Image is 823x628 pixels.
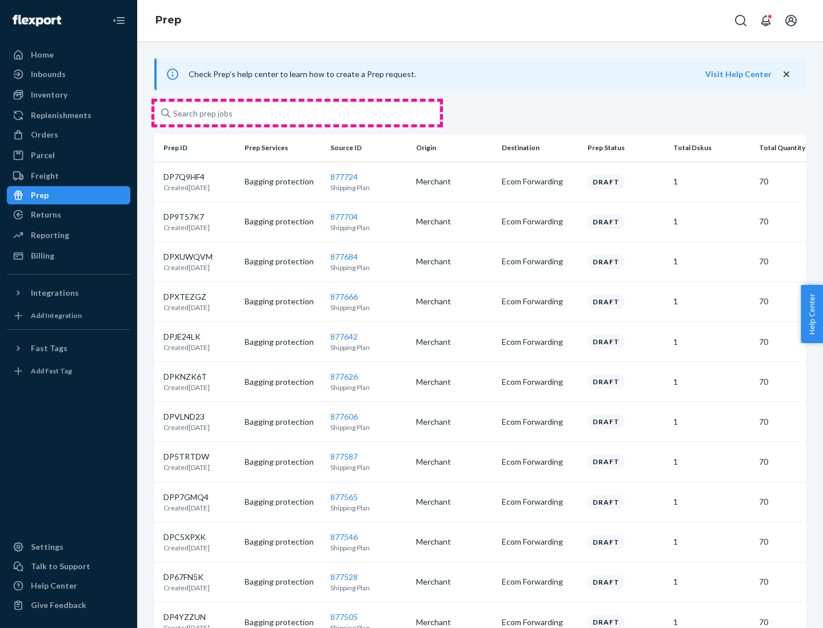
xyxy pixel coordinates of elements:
[330,332,358,341] a: 877642
[330,183,407,192] p: Shipping Plan
[163,532,210,543] p: DPC5XPXK
[163,422,210,432] p: Created [DATE]
[330,583,407,593] p: Shipping Plan
[31,250,54,261] div: Billing
[31,230,69,241] div: Reporting
[330,412,358,421] a: 877606
[588,375,625,389] div: Draft
[330,252,358,261] a: 877684
[31,311,82,320] div: Add Integration
[502,336,578,348] p: Ecom Forwarding
[502,176,578,187] p: Ecom Forwarding
[31,366,72,376] div: Add Fast Tag
[7,146,130,164] a: Parcel
[416,456,493,468] p: Merchant
[240,134,326,162] th: Prep Services
[7,167,130,185] a: Freight
[588,535,625,549] div: Draft
[245,496,321,508] p: Bagging protection
[502,576,578,587] p: Ecom Forwarding
[245,176,321,187] p: Bagging protection
[588,255,625,269] div: Draft
[7,126,130,144] a: Orders
[588,335,625,349] div: Draft
[588,495,625,509] div: Draft
[7,46,130,64] a: Home
[245,536,321,548] p: Bagging protection
[163,383,210,392] p: Created [DATE]
[31,69,66,80] div: Inbounds
[163,303,210,312] p: Created [DATE]
[163,263,213,272] p: Created [DATE]
[673,456,750,468] p: 1
[31,541,63,553] div: Settings
[13,15,61,26] img: Flexport logo
[7,362,130,380] a: Add Fast Tag
[330,543,407,553] p: Shipping Plan
[163,492,210,503] p: DPP7GMQ4
[7,65,130,83] a: Inbounds
[155,14,181,26] a: Prep
[31,287,79,299] div: Integrations
[588,175,625,189] div: Draft
[163,251,213,263] p: DPXUWQVM
[502,256,578,267] p: Ecom Forwarding
[801,285,823,343] button: Help Center
[330,462,407,472] p: Shipping Plan
[502,296,578,307] p: Ecom Forwarding
[31,170,59,182] div: Freight
[330,212,358,222] a: 877704
[31,110,91,121] div: Replenishments
[163,411,210,422] p: DPVLND23
[31,89,67,100] div: Inventory
[7,307,130,325] a: Add Integration
[502,617,578,628] p: Ecom Forwarding
[729,9,752,32] button: Open Search Box
[189,69,416,79] span: Check Prep's help center to learn how to create a Prep request.
[326,134,411,162] th: Source ID
[583,134,669,162] th: Prep Status
[245,456,321,468] p: Bagging protection
[673,336,750,348] p: 1
[154,102,440,124] input: Search prep jobs
[330,492,358,502] a: 877565
[163,171,210,183] p: DP7Q9HF4
[416,216,493,227] p: Merchant
[673,496,750,508] p: 1
[705,69,772,80] button: Visit Help Center
[107,9,130,32] button: Close Navigation
[245,617,321,628] p: Bagging protection
[7,186,130,204] a: Prep
[163,583,210,593] p: Created [DATE]
[780,9,802,32] button: Open account menu
[781,69,792,80] button: close
[416,496,493,508] p: Merchant
[330,372,358,381] a: 877626
[673,617,750,628] p: 1
[411,134,497,162] th: Origin
[416,336,493,348] p: Merchant
[7,577,130,595] a: Help Center
[502,416,578,428] p: Ecom Forwarding
[7,206,130,224] a: Returns
[154,134,240,162] th: Prep ID
[588,215,625,229] div: Draft
[502,376,578,388] p: Ecom Forwarding
[245,376,321,388] p: Bagging protection
[497,134,583,162] th: Destination
[588,414,625,429] div: Draft
[7,557,130,575] a: Talk to Support
[31,343,67,354] div: Fast Tags
[330,172,358,182] a: 877724
[330,303,407,312] p: Shipping Plan
[245,576,321,587] p: Bagging protection
[416,576,493,587] p: Merchant
[7,284,130,302] button: Integrations
[7,247,130,265] a: Billing
[330,572,358,582] a: 877528
[163,211,210,223] p: DP9T57K7
[673,296,750,307] p: 1
[502,456,578,468] p: Ecom Forwarding
[163,543,210,553] p: Created [DATE]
